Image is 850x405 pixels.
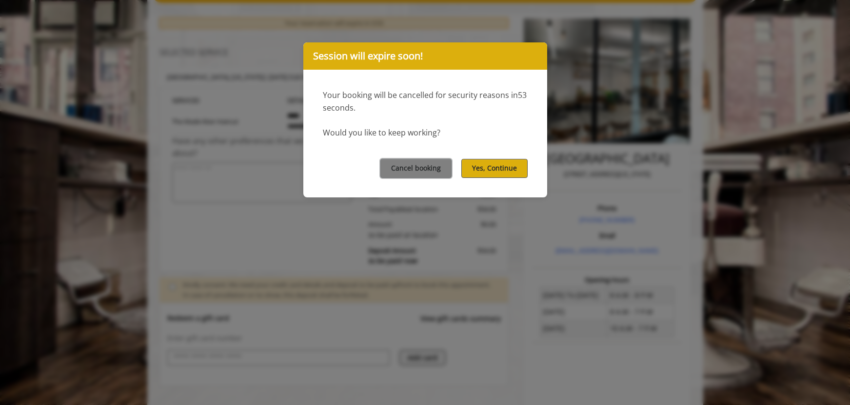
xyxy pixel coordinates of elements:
button: Yes, Continue [461,159,528,178]
span: s. [350,102,356,113]
span: 53 second [323,90,527,113]
button: Cancel booking [380,159,452,178]
div: Your booking will be cancelled for security reasons in Would you like to keep working? [303,70,547,139]
div: Please don't close the window. You are being redirected to the merchant's page. [116,87,280,104]
div: Session will expire soon! [303,42,547,70]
